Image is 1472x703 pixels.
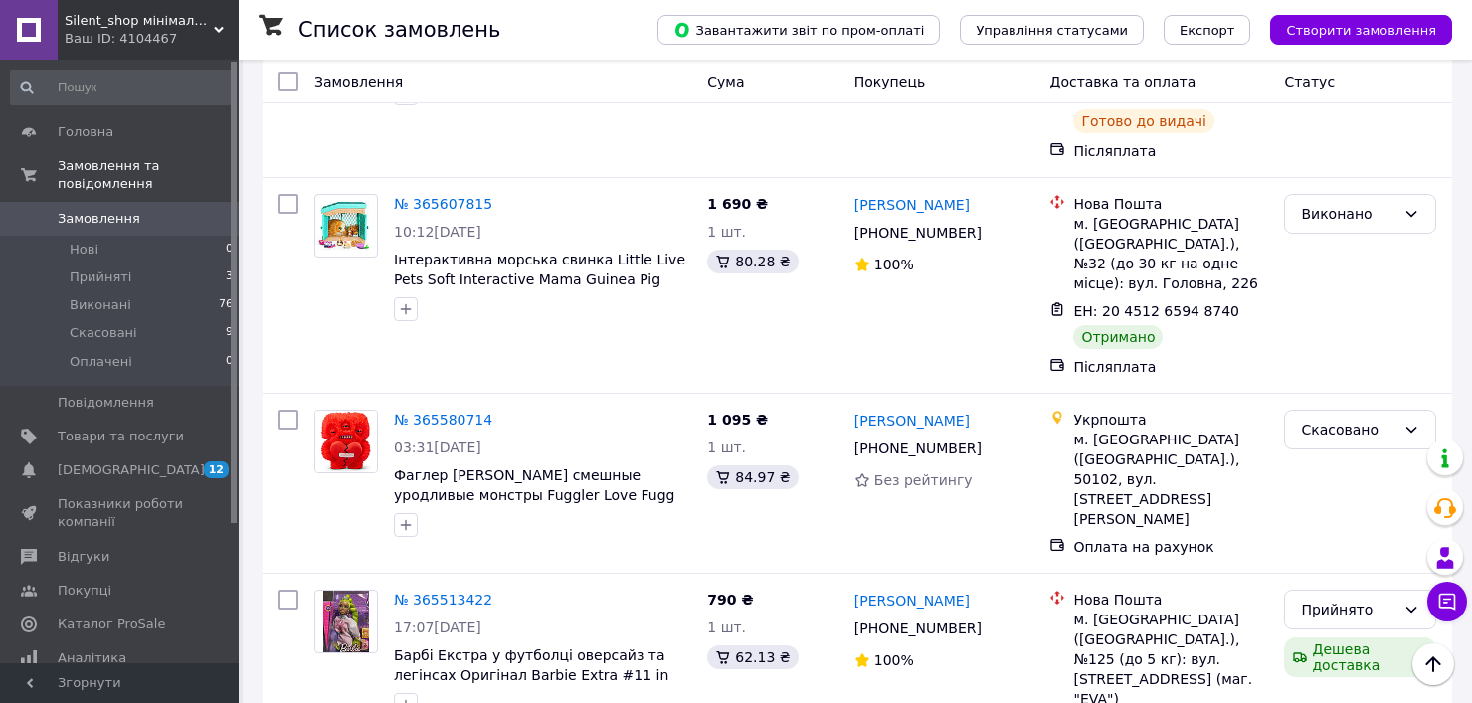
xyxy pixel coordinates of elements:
[850,615,986,642] div: [PHONE_NUMBER]
[314,74,403,89] span: Замовлення
[394,439,481,455] span: 03:31[DATE]
[314,590,378,653] a: Фото товару
[204,461,229,478] span: 12
[707,412,768,428] span: 1 095 ₴
[1427,582,1467,621] button: Чат з покупцем
[394,224,481,240] span: 10:12[DATE]
[976,23,1128,38] span: Управління статусами
[874,257,914,272] span: 100%
[1073,410,1268,430] div: Укрпошта
[850,435,986,462] div: [PHONE_NUMBER]
[707,619,746,635] span: 1 шт.
[226,241,233,259] span: 0
[707,196,768,212] span: 1 690 ₴
[657,15,940,45] button: Завантажити звіт по пром-оплаті
[394,412,492,428] a: № 365580714
[394,592,492,608] a: № 365513422
[58,582,111,600] span: Покупці
[1270,15,1452,45] button: Створити замовлення
[1073,357,1268,377] div: Післяплата
[58,461,205,479] span: [DEMOGRAPHIC_DATA]
[1073,325,1163,349] div: Отримано
[323,591,370,652] img: Фото товару
[1250,21,1452,37] a: Створити замовлення
[1286,23,1436,38] span: Створити замовлення
[58,495,184,531] span: Показники роботи компанії
[707,645,798,669] div: 62.13 ₴
[10,70,235,105] input: Пошук
[1180,23,1235,38] span: Експорт
[58,548,109,566] span: Відгуки
[394,619,481,635] span: 17:07[DATE]
[226,324,233,342] span: 9
[58,615,165,633] span: Каталог ProSale
[1073,214,1268,293] div: м. [GEOGRAPHIC_DATA] ([GEOGRAPHIC_DATA].), №32 (до 30 кг на одне місце): вул. Головна, 226
[1301,419,1395,440] div: Скасовано
[1049,74,1196,89] span: Доставка та оплата
[58,157,239,193] span: Замовлення та повідомлення
[298,18,500,42] h1: Список замовлень
[1073,430,1268,529] div: м. [GEOGRAPHIC_DATA] ([GEOGRAPHIC_DATA].), 50102, вул. [STREET_ADDRESS][PERSON_NAME]
[1073,141,1268,161] div: Післяплата
[58,428,184,445] span: Товари та послуги
[707,439,746,455] span: 1 шт.
[58,123,113,141] span: Головна
[1073,194,1268,214] div: Нова Пошта
[70,324,137,342] span: Скасовані
[707,224,746,240] span: 1 шт.
[673,21,924,39] span: Завантажити звіт по пром-оплаті
[314,194,378,258] a: Фото товару
[70,353,132,371] span: Оплачені
[65,30,239,48] div: Ваш ID: 4104467
[854,591,970,611] a: [PERSON_NAME]
[707,465,798,489] div: 84.97 ₴
[707,250,798,273] div: 80.28 ₴
[70,268,131,286] span: Прийняті
[394,252,685,287] a: Інтерактивна морська свинка Little Live Pets Soft Interactive Mama Guinea Pig
[1301,203,1395,225] div: Виконано
[315,411,376,472] img: Фото товару
[226,353,233,371] span: 0
[70,296,131,314] span: Виконані
[315,201,377,251] img: Фото товару
[874,472,973,488] span: Без рейтингу
[1073,109,1214,133] div: Готово до видачі
[854,195,970,215] a: [PERSON_NAME]
[58,649,126,667] span: Аналітика
[854,74,925,89] span: Покупець
[1164,15,1251,45] button: Експорт
[394,467,674,523] a: Фаглер [PERSON_NAME] смешные уродливые монстры Fuggler Love Fugg by ZURU Funny Ugl
[1301,599,1395,620] div: Прийнято
[65,12,214,30] span: Silent_shop мінімально гучний магазин іграшок (ми Вам ніколи не подзвонимо)
[854,411,970,431] a: [PERSON_NAME]
[960,15,1144,45] button: Управління статусами
[58,210,140,228] span: Замовлення
[226,268,233,286] span: 3
[707,74,744,89] span: Cума
[58,394,154,412] span: Повідомлення
[1073,590,1268,610] div: Нова Пошта
[874,652,914,668] span: 100%
[1073,537,1268,557] div: Оплата на рахунок
[314,410,378,473] a: Фото товару
[1412,643,1454,685] button: Наверх
[1284,74,1335,89] span: Статус
[394,647,668,703] a: Барбі Екстра у футболці оверсайз та легінсах Оригінал Barbie Extra #11 in Oversized Tee & Legging...
[1284,637,1436,677] div: Дешева доставка
[219,296,233,314] span: 76
[707,592,753,608] span: 790 ₴
[394,196,492,212] a: № 365607815
[1073,303,1239,319] span: ЕН: 20 4512 6594 8740
[850,219,986,247] div: [PHONE_NUMBER]
[70,241,98,259] span: Нові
